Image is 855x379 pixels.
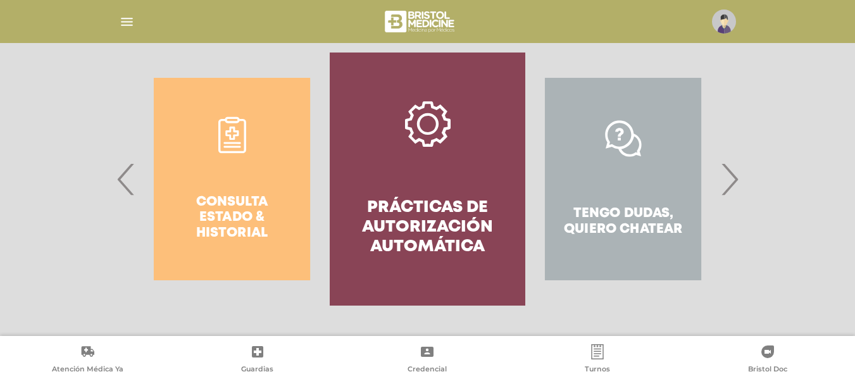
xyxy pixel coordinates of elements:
a: Atención Médica Ya [3,344,173,376]
span: Previous [114,145,139,213]
span: Guardias [241,364,273,376]
a: Credencial [342,344,513,376]
span: Turnos [585,364,610,376]
a: Bristol Doc [682,344,852,376]
a: Prácticas de autorización automática [330,53,525,306]
a: Guardias [173,344,343,376]
span: Bristol Doc [748,364,787,376]
span: Credencial [408,364,447,376]
img: bristol-medicine-blanco.png [383,6,458,37]
a: Turnos [513,344,683,376]
img: Cober_menu-lines-white.svg [119,14,135,30]
span: Atención Médica Ya [52,364,123,376]
img: profile-placeholder.svg [712,9,736,34]
span: Next [717,145,742,213]
h4: Prácticas de autorización automática [353,198,502,258]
